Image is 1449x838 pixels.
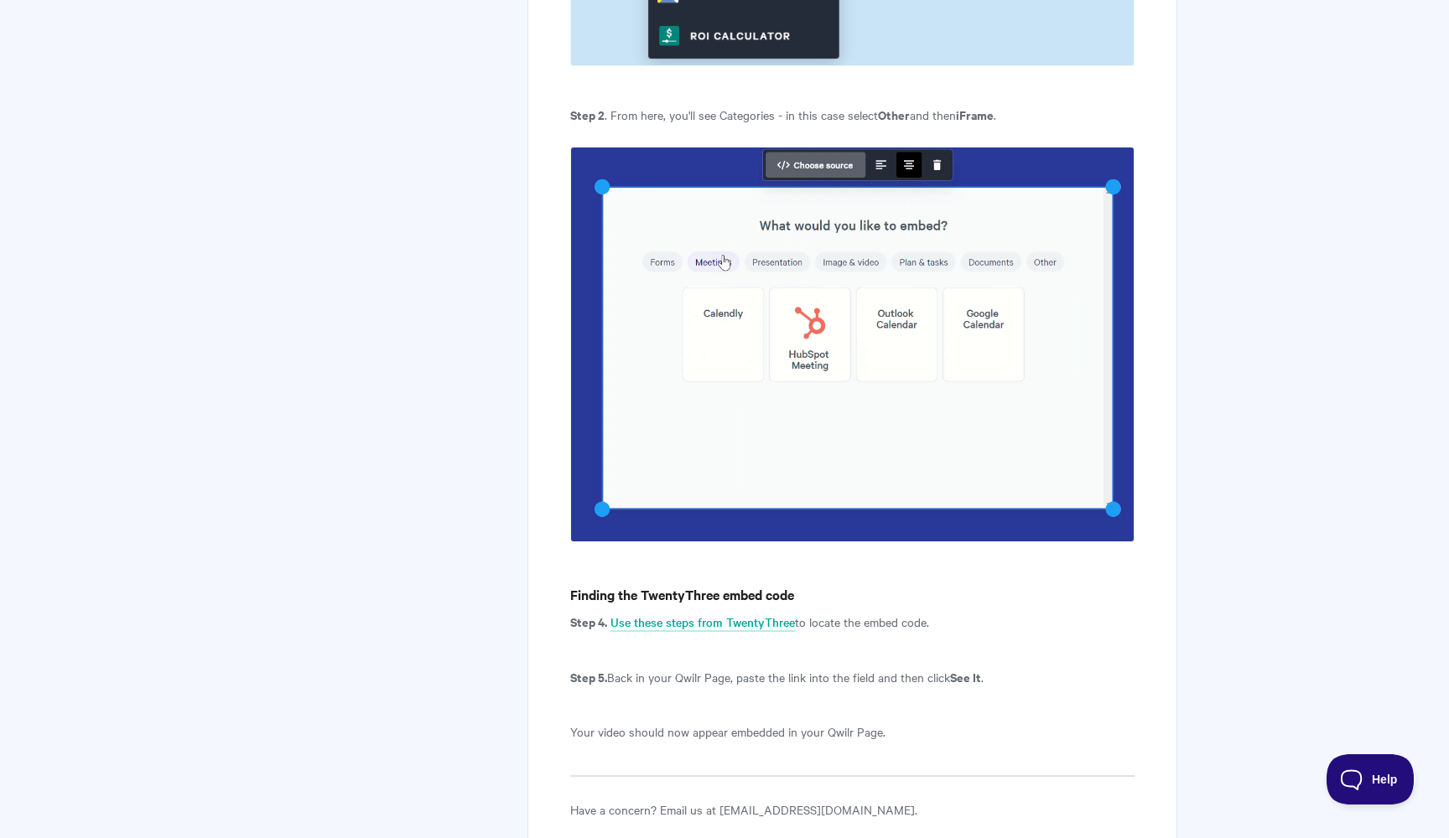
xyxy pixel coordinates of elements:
[570,612,1135,632] p: to locate the embed code.
[1327,754,1415,804] iframe: Toggle Customer Support
[570,668,607,685] strong: Step 5.
[950,668,981,685] strong: See It
[570,584,1135,605] h4: Finding the TwentyThree embed code
[570,667,1135,687] p: Back in your Qwilr Page, paste the link into the field and then click .
[570,106,605,123] b: Step 2
[956,106,994,123] strong: iFrame
[570,613,607,630] strong: Step 4.
[610,613,795,632] a: Use these steps from TwentyThree
[570,105,1135,125] p: . From here, you'll see Categories - in this case select and then .
[570,799,1135,820] p: Have a concern? Email us at [EMAIL_ADDRESS][DOMAIN_NAME].
[570,722,1135,742] p: Your video should now appear embedded in your Qwilr Page.
[878,106,910,123] strong: Other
